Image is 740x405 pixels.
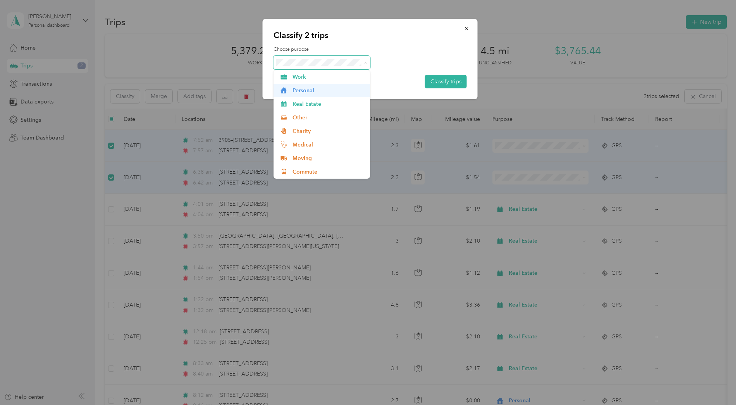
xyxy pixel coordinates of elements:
p: Classify 2 trips [274,30,467,41]
span: Medical [293,141,365,149]
button: Classify trips [425,75,467,88]
iframe: Everlance-gr Chat Button Frame [697,362,740,405]
span: Personal [293,86,365,95]
label: Choose purpose [274,46,467,53]
span: Commute [293,168,365,176]
span: Moving [293,154,365,162]
span: Work [293,73,365,81]
span: Other [293,114,365,122]
span: Charity [293,127,365,135]
span: Real Estate [293,100,365,108]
